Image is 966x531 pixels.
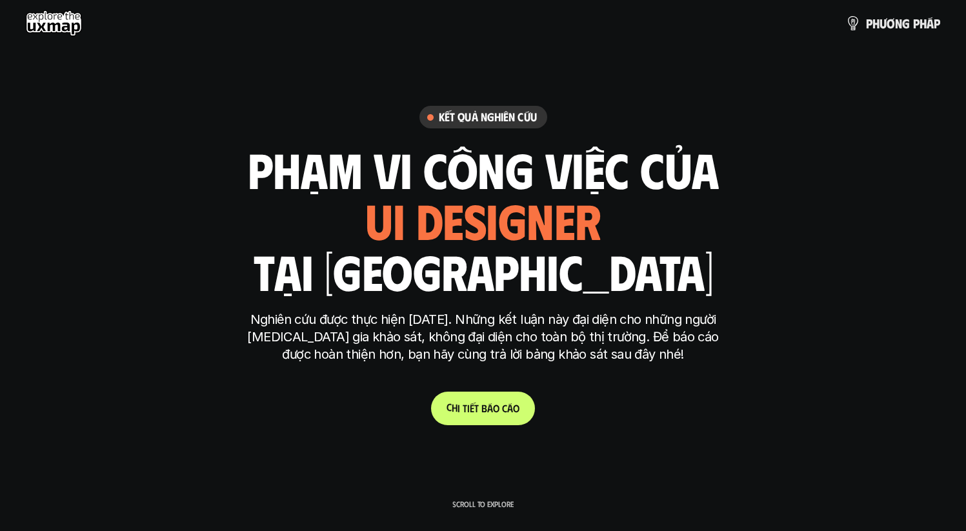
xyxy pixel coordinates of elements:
span: t [474,402,479,414]
span: b [481,402,487,414]
span: p [913,16,920,30]
h1: phạm vi công việc của [248,142,719,196]
span: n [895,16,902,30]
h1: tại [GEOGRAPHIC_DATA] [253,244,713,298]
span: ế [470,402,474,414]
span: g [902,16,910,30]
span: o [513,402,519,414]
span: o [493,402,499,414]
a: phươngpháp [845,10,940,36]
span: á [507,402,513,414]
span: á [927,16,934,30]
span: i [467,402,470,414]
span: h [452,401,458,414]
span: h [872,16,880,30]
span: á [487,402,493,414]
span: p [866,16,872,30]
span: C [447,401,452,413]
span: h [920,16,927,30]
span: ư [880,16,887,30]
span: c [502,402,507,414]
p: Nghiên cứu được thực hiện [DATE]. Những kết luận này đại diện cho những người [MEDICAL_DATA] gia ... [241,311,725,363]
span: i [458,402,460,414]
span: p [934,16,940,30]
a: Chitiếtbáocáo [431,392,535,425]
p: Scroll to explore [452,499,514,508]
span: ơ [887,16,895,30]
h6: Kết quả nghiên cứu [439,110,537,125]
span: t [463,402,467,414]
